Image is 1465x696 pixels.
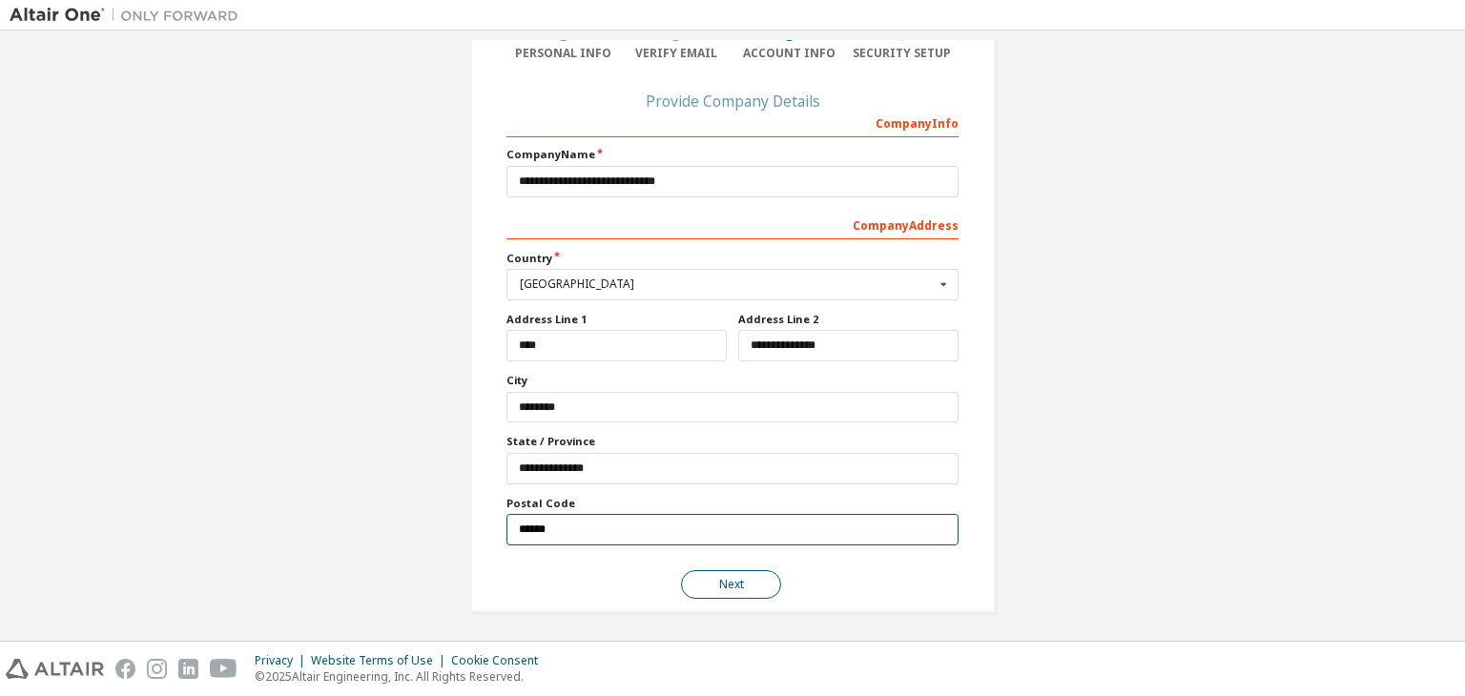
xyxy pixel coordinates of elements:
div: Company Info [506,107,959,137]
img: linkedin.svg [178,659,198,679]
img: altair_logo.svg [6,659,104,679]
div: Account Info [732,46,846,61]
p: © 2025 Altair Engineering, Inc. All Rights Reserved. [255,668,549,685]
label: State / Province [506,434,959,449]
div: Provide Company Details [506,95,959,107]
label: Company Name [506,147,959,162]
label: Address Line 1 [506,312,727,327]
label: Address Line 2 [738,312,959,327]
img: youtube.svg [210,659,237,679]
div: Website Terms of Use [311,653,451,668]
label: City [506,373,959,388]
div: Privacy [255,653,311,668]
button: Next [681,570,781,599]
div: Verify Email [620,46,733,61]
label: Country [506,251,959,266]
img: Altair One [10,6,248,25]
div: Cookie Consent [451,653,549,668]
div: [GEOGRAPHIC_DATA] [520,278,935,290]
label: Postal Code [506,496,959,511]
div: Security Setup [846,46,959,61]
img: instagram.svg [147,659,167,679]
div: Company Address [506,209,959,239]
img: facebook.svg [115,659,135,679]
div: Personal Info [506,46,620,61]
